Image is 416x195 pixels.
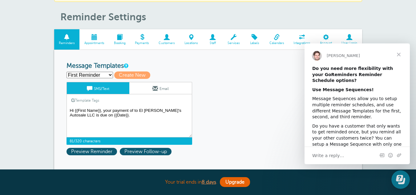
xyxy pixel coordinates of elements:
[67,149,120,154] a: Preview Reminder
[67,82,129,94] a: SMS/Text
[289,29,315,50] a: Integrations
[315,29,337,50] a: Account
[112,41,127,45] span: Booking
[226,41,241,45] span: Services
[292,41,312,45] span: Integrations
[248,41,261,45] span: Labels
[120,149,173,154] a: Preview Follow-up
[114,72,153,78] a: Create New
[130,29,154,50] a: Payments
[120,148,172,155] span: Preview Follow-up
[265,29,289,50] a: Calendars
[180,29,203,50] a: Locations
[203,29,223,50] a: Staff
[79,29,109,50] a: Appointments
[124,64,127,68] a: This is the wording for your reminder and follow-up messages. You can create multiple templates i...
[223,29,244,50] a: Services
[268,41,286,45] span: Calendars
[83,41,106,45] span: Appointments
[67,107,192,137] textarea: Hi {{First Name}}, your payment of to El [PERSON_NAME]'s Autosale LLC is due on {{Date}}.
[244,29,265,50] a: Labels
[67,94,104,106] a: Template Tags
[67,148,117,155] span: Preview Reminder
[133,41,151,45] span: Payments
[114,71,150,79] span: Create New
[305,43,410,164] iframe: Intercom live chat message
[57,41,77,45] span: Reminders
[337,29,362,50] a: User Login
[109,29,130,50] a: Booking
[67,62,350,70] h3: Message Templates
[206,41,220,45] span: Staff
[157,41,177,45] span: Customers
[60,11,362,23] h1: Reminder Settings
[391,170,410,189] iframe: Resource center
[220,177,250,187] a: Upgrade
[202,179,216,185] a: 8 days
[67,137,192,145] span: 81/320 characters
[318,41,334,45] span: Account
[54,176,362,189] div: Your trial ends in .
[340,41,359,45] span: User Login
[183,41,200,45] span: Locations
[154,29,180,50] a: Customers
[129,82,192,94] a: Email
